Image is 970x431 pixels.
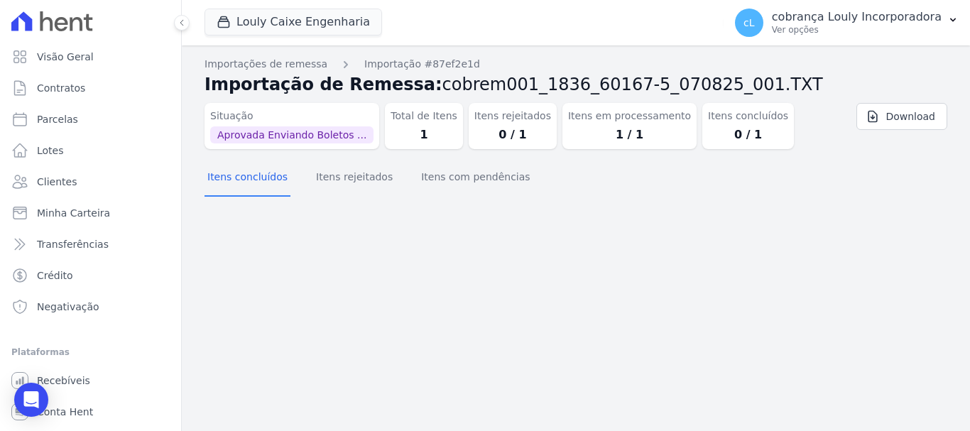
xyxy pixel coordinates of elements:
[708,126,788,143] dd: 0 / 1
[210,126,374,143] span: Aprovada Enviando Boletos ...
[37,81,85,95] span: Contratos
[6,168,175,196] a: Clientes
[6,105,175,133] a: Parcelas
[364,57,480,72] a: Importação #87ef2e1d
[37,50,94,64] span: Visão Geral
[442,75,823,94] span: cobrem001_1836_60167-5_070825_001.TXT
[391,109,457,124] dt: Total de Itens
[205,57,327,72] a: Importações de remessa
[313,160,396,197] button: Itens rejeitados
[37,268,73,283] span: Crédito
[37,237,109,251] span: Transferências
[6,261,175,290] a: Crédito
[37,175,77,189] span: Clientes
[37,373,90,388] span: Recebíveis
[6,43,175,71] a: Visão Geral
[568,109,691,124] dt: Itens em processamento
[6,136,175,165] a: Lotes
[391,126,457,143] dd: 1
[6,293,175,321] a: Negativação
[6,74,175,102] a: Contratos
[724,3,970,43] button: cL cobrança Louly Incorporadora Ver opções
[37,405,93,419] span: Conta Hent
[37,143,64,158] span: Lotes
[37,206,110,220] span: Minha Carteira
[205,160,290,197] button: Itens concluídos
[205,9,382,36] button: Louly Caixe Engenharia
[205,57,947,72] nav: Breadcrumb
[418,160,533,197] button: Itens com pendências
[6,398,175,426] a: Conta Hent
[210,109,374,124] dt: Situação
[6,366,175,395] a: Recebíveis
[14,383,48,417] div: Open Intercom Messenger
[772,10,942,24] p: cobrança Louly Incorporadora
[6,230,175,258] a: Transferências
[474,126,551,143] dd: 0 / 1
[37,112,78,126] span: Parcelas
[708,109,788,124] dt: Itens concluídos
[474,109,551,124] dt: Itens rejeitados
[205,72,947,97] h2: Importação de Remessa:
[856,103,947,130] a: Download
[11,344,170,361] div: Plataformas
[743,18,755,28] span: cL
[6,199,175,227] a: Minha Carteira
[37,300,99,314] span: Negativação
[772,24,942,36] p: Ver opções
[568,126,691,143] dd: 1 / 1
